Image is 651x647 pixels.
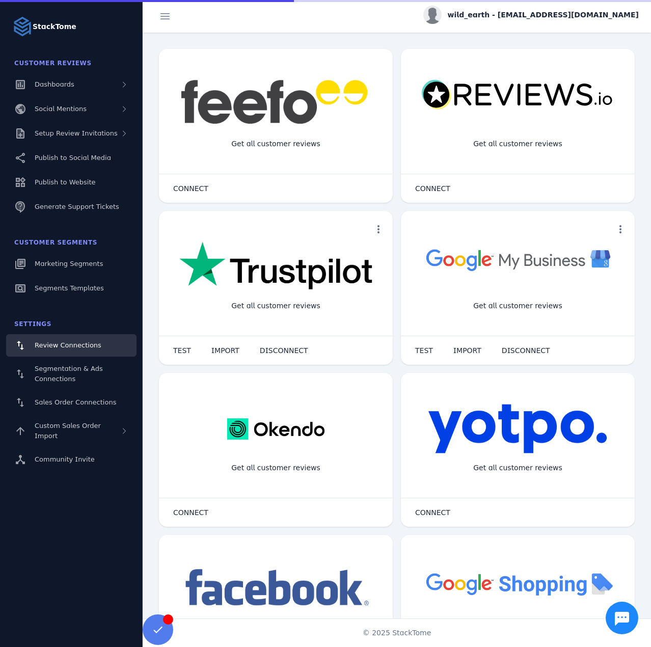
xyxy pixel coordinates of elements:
[363,628,431,638] span: © 2025 StackTome
[423,6,442,24] img: profile.jpg
[428,403,608,454] img: yotpo.png
[223,454,329,481] div: Get all customer reviews
[35,105,87,113] span: Social Mentions
[405,340,443,361] button: TEST
[223,292,329,319] div: Get all customer reviews
[173,347,191,354] span: TEST
[415,185,450,192] span: CONNECT
[465,454,571,481] div: Get all customer reviews
[502,347,550,354] span: DISCONNECT
[421,79,614,111] img: reviewsio.svg
[610,219,631,239] button: more
[6,334,137,357] a: Review Connections
[35,398,116,406] span: Sales Order Connections
[35,80,74,88] span: Dashboards
[33,21,76,32] strong: StackTome
[6,253,137,275] a: Marketing Segments
[227,403,324,454] img: okendo.webp
[211,347,239,354] span: IMPORT
[163,340,201,361] button: TEST
[173,509,208,516] span: CONNECT
[163,502,219,523] button: CONNECT
[405,178,460,199] button: CONNECT
[179,79,372,124] img: feefo.png
[443,340,492,361] button: IMPORT
[421,241,614,278] img: googlebusiness.png
[223,130,329,157] div: Get all customer reviews
[6,147,137,169] a: Publish to Social Media
[368,219,389,239] button: more
[35,129,118,137] span: Setup Review Invitations
[14,239,97,246] span: Customer Segments
[465,292,571,319] div: Get all customer reviews
[179,241,372,291] img: trustpilot.png
[35,284,104,292] span: Segments Templates
[35,422,101,440] span: Custom Sales Order Import
[163,178,219,199] button: CONNECT
[250,340,318,361] button: DISCONNECT
[465,130,571,157] div: Get all customer reviews
[179,565,372,611] img: facebook.png
[14,320,51,328] span: Settings
[6,448,137,471] a: Community Invite
[260,347,308,354] span: DISCONNECT
[35,260,103,267] span: Marketing Segments
[35,178,95,186] span: Publish to Website
[423,6,639,24] button: wild_earth - [EMAIL_ADDRESS][DOMAIN_NAME]
[6,171,137,194] a: Publish to Website
[415,509,450,516] span: CONNECT
[448,10,639,20] span: wild_earth - [EMAIL_ADDRESS][DOMAIN_NAME]
[492,340,560,361] button: DISCONNECT
[201,340,250,361] button: IMPORT
[35,365,103,383] span: Segmentation & Ads Connections
[35,154,111,161] span: Publish to Social Media
[35,341,101,349] span: Review Connections
[453,347,481,354] span: IMPORT
[457,616,578,643] div: Import Products from Google
[6,391,137,414] a: Sales Order Connections
[415,347,433,354] span: TEST
[14,60,92,67] span: Customer Reviews
[405,502,460,523] button: CONNECT
[12,16,33,37] img: Logo image
[35,455,95,463] span: Community Invite
[6,359,137,389] a: Segmentation & Ads Connections
[35,203,119,210] span: Generate Support Tickets
[173,185,208,192] span: CONNECT
[421,565,614,602] img: googleshopping.png
[6,277,137,300] a: Segments Templates
[6,196,137,218] a: Generate Support Tickets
